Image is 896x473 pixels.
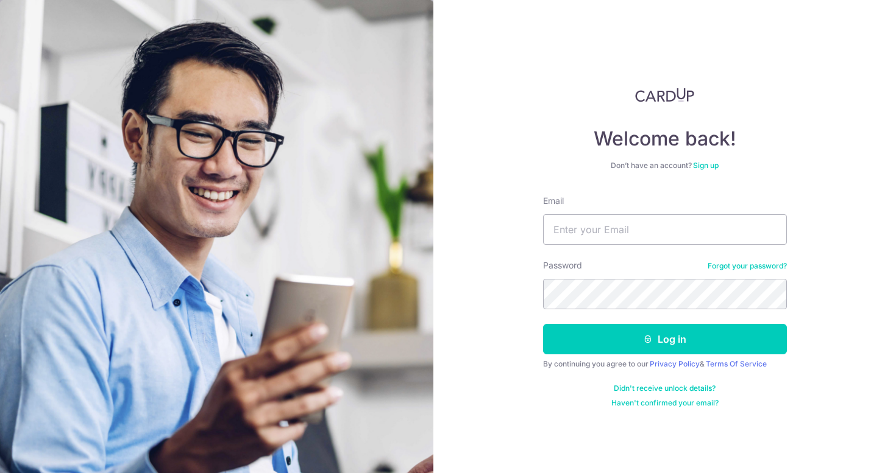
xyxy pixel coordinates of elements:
[543,214,787,245] input: Enter your Email
[693,161,719,170] a: Sign up
[708,261,787,271] a: Forgot your password?
[635,88,695,102] img: CardUp Logo
[543,359,787,369] div: By continuing you agree to our &
[543,259,582,272] label: Password
[614,384,716,393] a: Didn't receive unlock details?
[543,324,787,354] button: Log in
[706,359,767,368] a: Terms Of Service
[611,398,719,408] a: Haven't confirmed your email?
[543,127,787,151] h4: Welcome back!
[543,161,787,170] div: Don’t have an account?
[650,359,700,368] a: Privacy Policy
[543,195,564,207] label: Email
